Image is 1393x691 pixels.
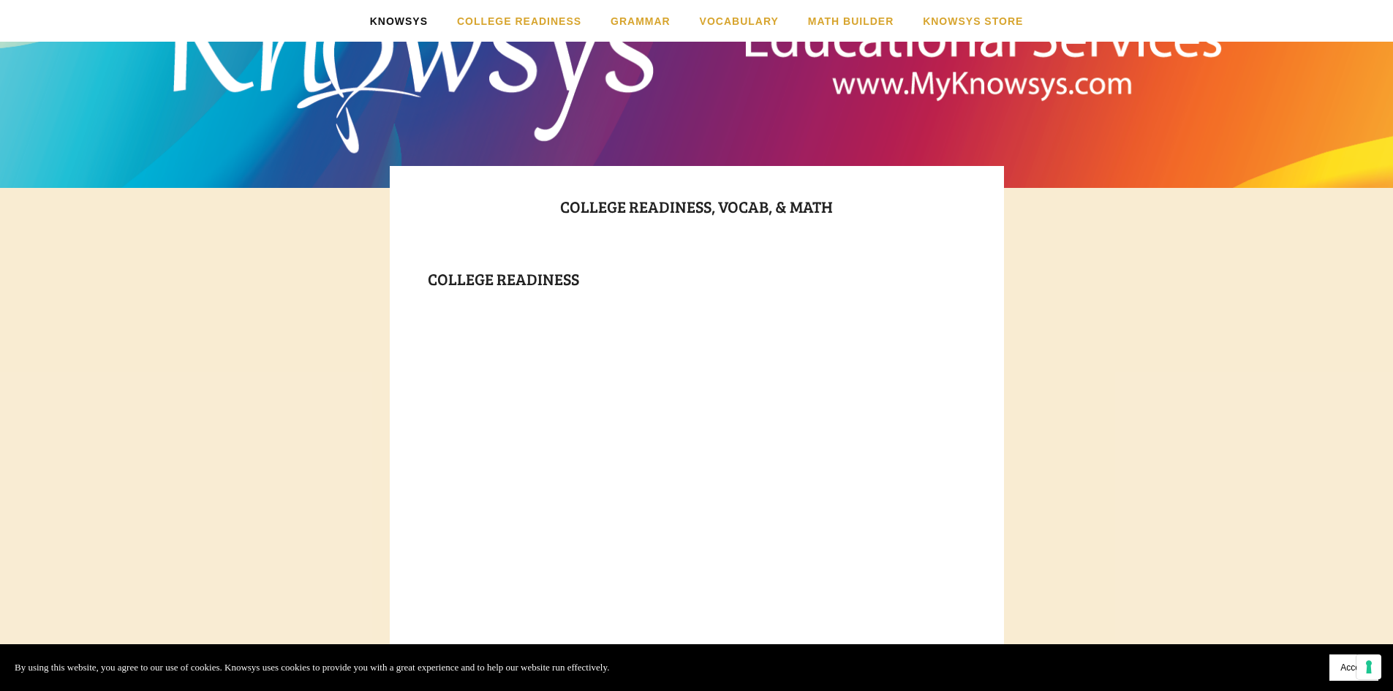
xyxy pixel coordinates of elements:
[1356,654,1381,679] button: Your consent preferences for tracking technologies
[15,660,609,676] p: By using this website, you agree to our use of cookies. Knowsys uses cookies to provide you with ...
[428,265,966,292] h1: College Readiness
[1329,654,1378,681] button: Accept
[1340,662,1367,673] span: Accept
[428,193,966,246] h1: College readiness, Vocab, & Math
